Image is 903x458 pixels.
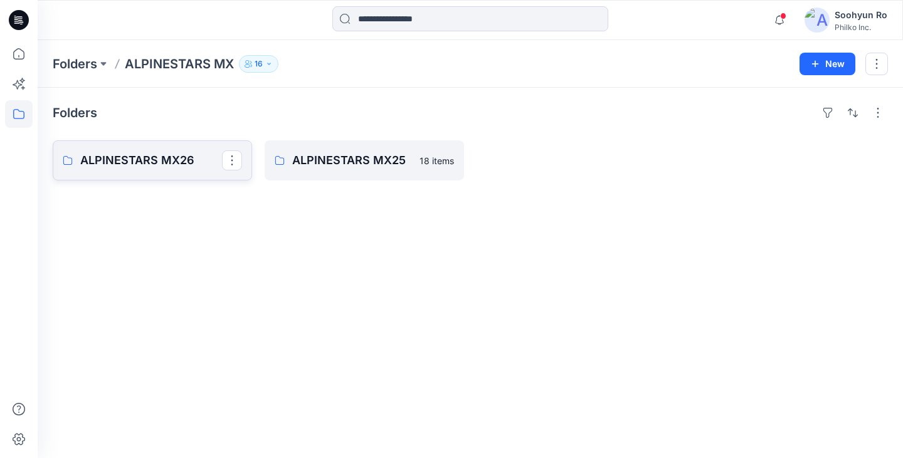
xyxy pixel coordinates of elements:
img: avatar [805,8,830,33]
p: 16 [255,57,263,71]
p: ALPINESTARS MX25 [292,152,412,169]
a: Folders [53,55,97,73]
p: 18 items [420,154,454,167]
p: ALPINESTARS MX26 [80,152,222,169]
div: Soohyun Ro [835,8,887,23]
div: Philko Inc. [835,23,887,32]
h4: Folders [53,105,97,120]
a: ALPINESTARS MX26 [53,140,252,180]
button: 16 [239,55,278,73]
button: New [800,53,855,75]
p: ALPINESTARS MX [125,55,234,73]
a: ALPINESTARS MX2518 items [265,140,464,180]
